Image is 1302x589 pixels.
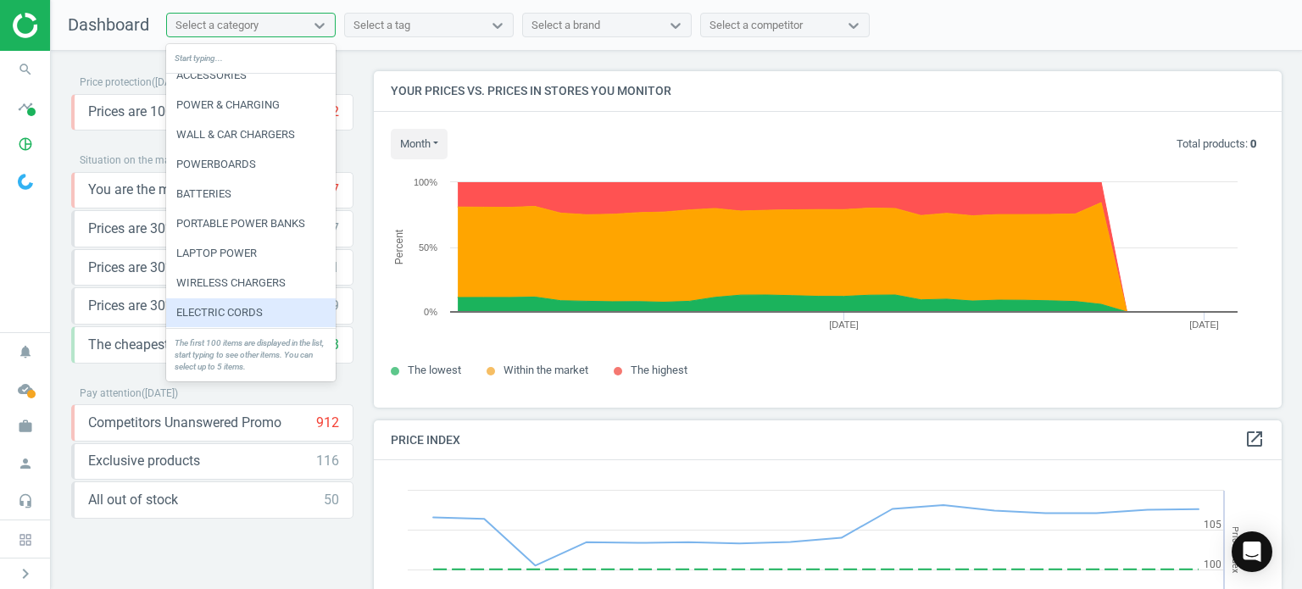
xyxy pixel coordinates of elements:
div: BATTERIES [166,180,336,208]
span: Price protection [80,76,152,88]
span: Prices are 30% higher than the maximal [88,297,324,315]
tspan: Percent [393,229,405,264]
tspan: [DATE] [829,320,859,330]
div: WALL & CAR CHARGERS [166,120,336,149]
b: 0 [1250,137,1256,150]
div: LAPTOP POWER [166,239,336,268]
i: search [9,53,42,86]
span: Prices are 30% below the minimum [88,219,298,238]
i: pie_chart_outlined [9,128,42,160]
span: Dashboard [68,14,149,35]
span: ( [DATE] ) [142,387,178,399]
i: notifications [9,336,42,368]
div: ELECTRIC CORDS [166,298,336,327]
div: 116 [316,452,339,470]
div: ACCESSORIES [166,61,336,90]
i: chevron_right [15,564,36,584]
span: Pay attention [80,387,142,399]
h4: Your prices vs. prices in stores you monitor [374,71,1282,111]
img: ajHJNr6hYgQAAAAASUVORK5CYII= [13,13,133,38]
div: grid [166,74,336,328]
text: 50% [419,242,437,253]
span: The cheapest price [88,336,201,354]
div: Select a tag [353,18,410,33]
img: wGWNvw8QSZomAAAAABJRU5ErkJggg== [18,174,33,190]
div: Select a competitor [709,18,803,33]
text: 105 [1204,519,1221,531]
div: WIRELESS CHARGERS [166,269,336,297]
div: 912 [316,414,339,432]
div: Start typing... [166,44,336,74]
a: open_in_new [1244,429,1265,451]
span: All out of stock [88,491,178,509]
div: Select a category [175,18,259,33]
i: person [9,447,42,480]
i: open_in_new [1244,429,1265,449]
tspan: Price Index [1230,526,1241,573]
button: chevron_right [4,563,47,585]
span: Prices are 30% higher than the minimum [88,258,316,277]
div: Select a brand [531,18,600,33]
span: The lowest [408,364,461,376]
span: The highest [631,364,687,376]
text: 0% [424,307,437,317]
span: Prices are 100% below min competitor [88,103,316,121]
span: Situation on the market before repricing [80,154,261,166]
i: work [9,410,42,442]
i: cloud_done [9,373,42,405]
div: POWER & CHARGING [166,91,336,119]
span: Competitors Unanswered Promo [88,414,281,432]
div: 50 [324,491,339,509]
span: You are the most expensive [88,181,252,199]
div: The first 100 items are displayed in the list, start typing to see other items. You can select up... [166,328,336,381]
text: 100% [414,177,437,187]
span: Exclusive products [88,452,200,470]
div: Open Intercom Messenger [1232,531,1272,572]
p: Total products: [1177,136,1256,152]
span: ( [DATE] ) [152,76,188,88]
tspan: [DATE] [1189,320,1219,330]
i: timeline [9,91,42,123]
span: Within the market [504,364,588,376]
button: month [391,129,448,159]
div: POWERBOARDS [166,150,336,179]
h4: Price Index [374,420,1282,460]
text: 100 [1204,558,1221,570]
div: PORTABLE POWER BANKS [166,209,336,238]
i: headset_mic [9,485,42,517]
